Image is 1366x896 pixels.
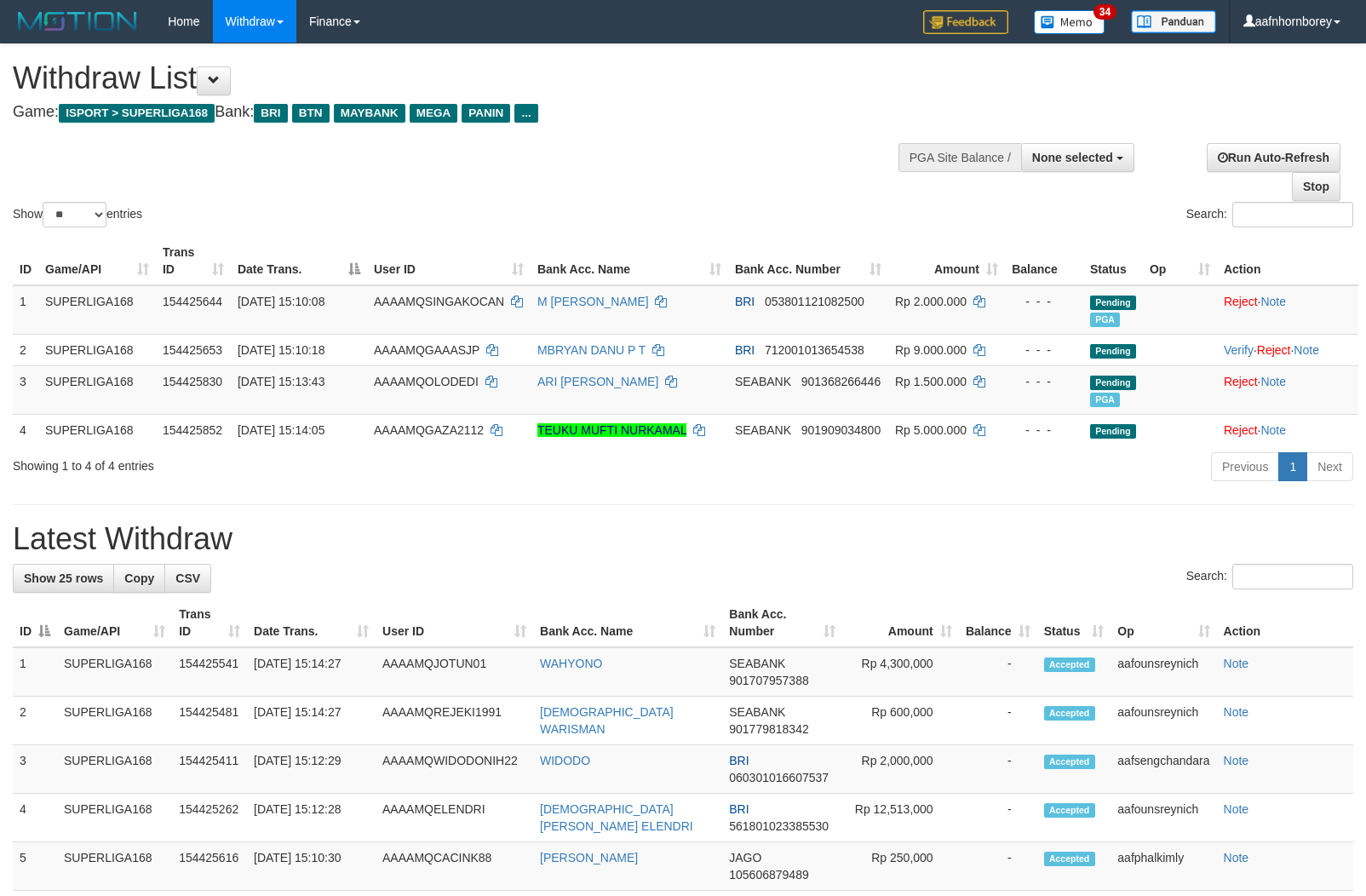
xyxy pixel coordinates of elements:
[13,745,57,794] td: 3
[1090,393,1120,407] span: Marked by aafounsreynich
[376,794,533,842] td: AAAAMQELENDRI
[1217,599,1353,647] th: Action
[1217,414,1358,445] td: ·
[801,423,881,437] span: Copy 901909034800 to clipboard
[13,522,1353,556] h1: Latest Withdraw
[1224,295,1258,308] a: Reject
[1037,599,1111,647] th: Status: activate to sort column ascending
[531,237,728,285] th: Bank Acc. Name: activate to sort column ascending
[163,423,222,437] span: 154425852
[765,295,864,308] span: Copy 053801121082500 to clipboard
[540,705,674,736] a: [DEMOGRAPHIC_DATA] WARISMAN
[537,295,649,308] a: M [PERSON_NAME]
[1207,143,1340,172] a: Run Auto-Refresh
[729,819,829,833] span: Copy 561801023385530 to clipboard
[1224,754,1249,767] a: Note
[163,375,222,388] span: 154425830
[1090,313,1120,327] span: Marked by aafounsreynich
[57,794,172,842] td: SUPERLIGA168
[1217,365,1358,414] td: ·
[537,375,658,388] a: ARI [PERSON_NAME]
[13,451,556,474] div: Showing 1 to 4 of 4 entries
[172,697,247,745] td: 154425481
[367,237,531,285] th: User ID: activate to sort column ascending
[722,599,842,647] th: Bank Acc. Number: activate to sort column ascending
[1111,647,1216,697] td: aafounsreynich
[1044,706,1095,721] span: Accepted
[842,599,959,647] th: Amount: activate to sort column ascending
[514,104,537,123] span: ...
[13,237,38,285] th: ID
[1260,423,1286,437] a: Note
[540,754,590,767] a: WIDODO
[13,334,38,365] td: 2
[1090,424,1136,439] span: Pending
[540,851,638,864] a: [PERSON_NAME]
[1012,422,1076,439] div: - - -
[537,423,686,437] a: TEUKU MUFTI NURKAMAL
[38,334,156,365] td: SUPERLIGA168
[247,794,376,842] td: [DATE] 15:12:28
[374,423,484,437] span: AAAAMQGAZA2112
[729,802,749,816] span: BRI
[172,842,247,891] td: 154425616
[124,571,154,585] span: Copy
[376,697,533,745] td: AAAAMQREJEKI1991
[1032,151,1113,164] span: None selected
[1034,10,1105,34] img: Button%20Memo.svg
[38,285,156,335] td: SUPERLIGA168
[57,647,172,697] td: SUPERLIGA168
[13,647,57,697] td: 1
[175,571,200,585] span: CSV
[113,564,165,593] a: Copy
[231,237,367,285] th: Date Trans.: activate to sort column descending
[728,237,888,285] th: Bank Acc. Number: activate to sort column ascending
[959,842,1037,891] td: -
[376,842,533,891] td: AAAAMQCACINK88
[13,365,38,414] td: 3
[1217,237,1358,285] th: Action
[533,599,722,647] th: Bank Acc. Name: activate to sort column ascending
[462,104,510,123] span: PANIN
[13,414,38,445] td: 4
[247,745,376,794] td: [DATE] 15:12:29
[13,202,142,227] label: Show entries
[1044,803,1095,818] span: Accepted
[1224,657,1249,670] a: Note
[1044,852,1095,866] span: Accepted
[57,599,172,647] th: Game/API: activate to sort column ascending
[1224,423,1258,437] a: Reject
[735,295,755,308] span: BRI
[247,697,376,745] td: [DATE] 15:14:27
[729,657,785,670] span: SEABANK
[1093,4,1116,20] span: 34
[1111,599,1216,647] th: Op: activate to sort column ascending
[1090,344,1136,359] span: Pending
[1090,296,1136,310] span: Pending
[1224,705,1249,719] a: Note
[1090,376,1136,390] span: Pending
[1294,343,1319,357] a: Note
[729,868,808,882] span: Copy 105606879489 to clipboard
[374,343,479,357] span: AAAAMQGAAASJP
[13,697,57,745] td: 2
[13,285,38,335] td: 1
[1111,697,1216,745] td: aafounsreynich
[1292,172,1340,201] a: Stop
[410,104,458,123] span: MEGA
[164,564,211,593] a: CSV
[247,599,376,647] th: Date Trans.: activate to sort column ascending
[729,722,808,736] span: Copy 901779818342 to clipboard
[163,343,222,357] span: 154425653
[1278,452,1307,481] a: 1
[1217,334,1358,365] td: · ·
[888,237,1005,285] th: Amount: activate to sort column ascending
[59,104,215,123] span: ISPORT > SUPERLIGA168
[959,745,1037,794] td: -
[729,705,785,719] span: SEABANK
[57,745,172,794] td: SUPERLIGA168
[38,365,156,414] td: SUPERLIGA168
[238,423,324,437] span: [DATE] 15:14:05
[1044,658,1095,672] span: Accepted
[842,647,959,697] td: Rp 4,300,000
